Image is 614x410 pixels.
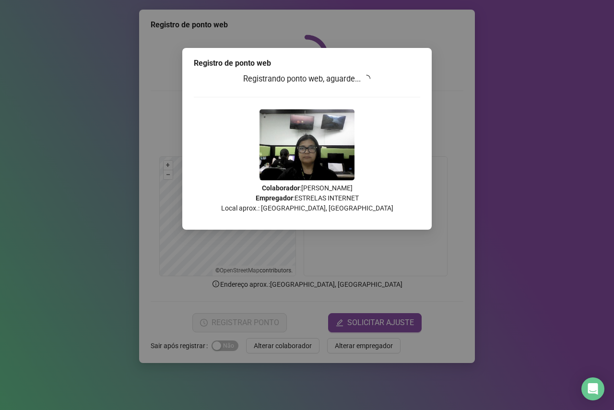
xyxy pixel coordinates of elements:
strong: Colaborador [262,184,300,192]
span: loading [362,74,371,83]
p: : [PERSON_NAME] : ESTRELAS INTERNET Local aprox.: [GEOGRAPHIC_DATA], [GEOGRAPHIC_DATA] [194,183,420,213]
div: Open Intercom Messenger [581,377,604,400]
img: 2Q== [260,109,354,180]
div: Registro de ponto web [194,58,420,69]
h3: Registrando ponto web, aguarde... [194,73,420,85]
strong: Empregador [256,194,293,202]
